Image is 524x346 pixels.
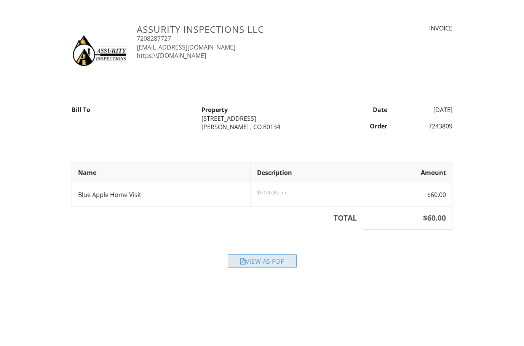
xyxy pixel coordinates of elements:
[72,207,363,229] th: TOTAL
[72,106,90,114] strong: Bill To
[201,123,322,131] div: [PERSON_NAME] , CO 80134
[228,254,297,268] div: View as PDF
[72,183,251,207] td: Blue Apple Home Visit
[251,162,363,183] th: Description
[137,43,235,51] a: [EMAIL_ADDRESS][DOMAIN_NAME]
[327,122,392,130] div: Order
[72,24,128,80] img: assurity_logo.jpg
[72,162,251,183] th: Name
[392,106,457,114] div: [DATE]
[363,162,452,183] th: Amount
[137,34,171,43] a: 7208287727
[363,183,452,207] td: $60.00
[257,189,357,195] p: $60.00 (Base)
[392,122,457,130] div: 7243809
[364,24,452,32] div: INVOICE
[363,207,452,229] th: $60.00
[137,51,206,60] a: https:\\[DOMAIN_NAME]
[327,106,392,114] div: Date
[201,114,322,123] div: [STREET_ADDRESS]
[228,259,297,268] a: View as PDF
[201,106,228,114] strong: Property
[137,24,355,34] h3: Assurity Inspections LLC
